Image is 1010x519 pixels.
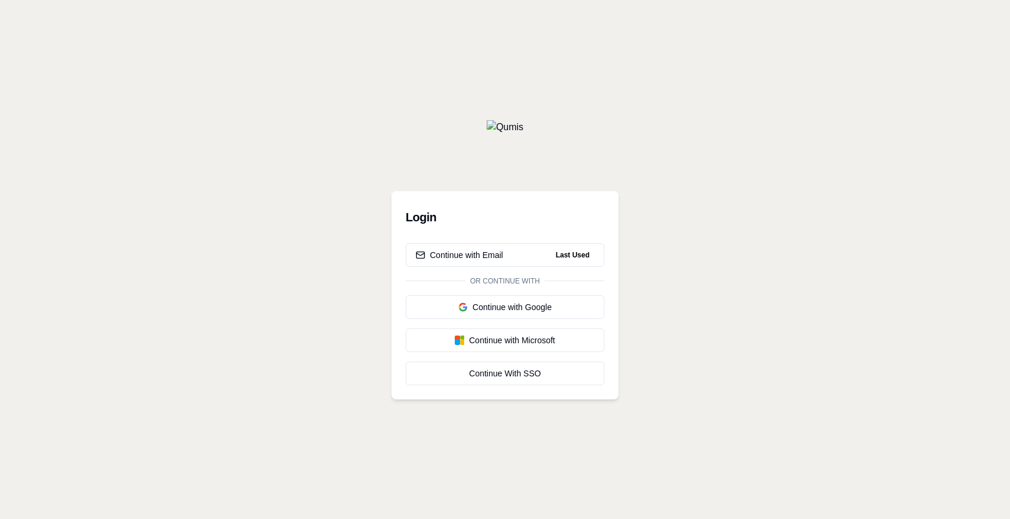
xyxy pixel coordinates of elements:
div: Continue with Email [416,249,503,261]
a: Continue With SSO [406,362,604,385]
h3: Login [406,205,604,229]
button: Continue with Google [406,295,604,319]
div: Continue With SSO [416,368,594,379]
button: Continue with Microsoft [406,328,604,352]
div: Continue with Microsoft [416,334,594,346]
button: Continue with EmailLast Used [406,243,604,267]
span: Last Used [551,248,594,262]
div: Continue with Google [416,301,594,313]
img: Qumis [487,120,523,134]
span: Or continue with [465,276,545,286]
